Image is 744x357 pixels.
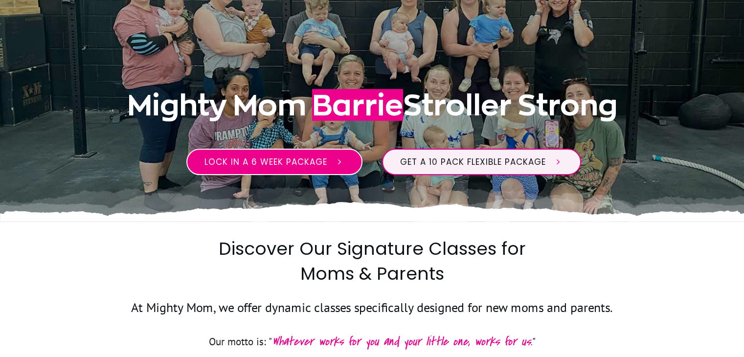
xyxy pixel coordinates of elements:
[382,149,581,175] a: Get a 10 pack flexible package
[186,149,362,175] a: Lock in a 6 week package
[79,86,665,136] h1: Stroller Strong
[195,330,549,353] p: Our motto is: " "
[127,89,306,121] span: Mighty Mom
[400,156,546,168] span: Get a 10 pack flexible package
[200,237,544,298] h2: Discover Our Signature Classes for Moms & Parents
[272,333,531,350] span: Whatever works for you and your little one, works for us
[204,156,327,168] span: Lock in a 6 week package
[79,299,665,328] h3: At Mighty Mom, we offer dynamic classes specifically designed for new moms and parents.
[312,89,403,121] span: Barrie
[272,333,532,350] span: .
